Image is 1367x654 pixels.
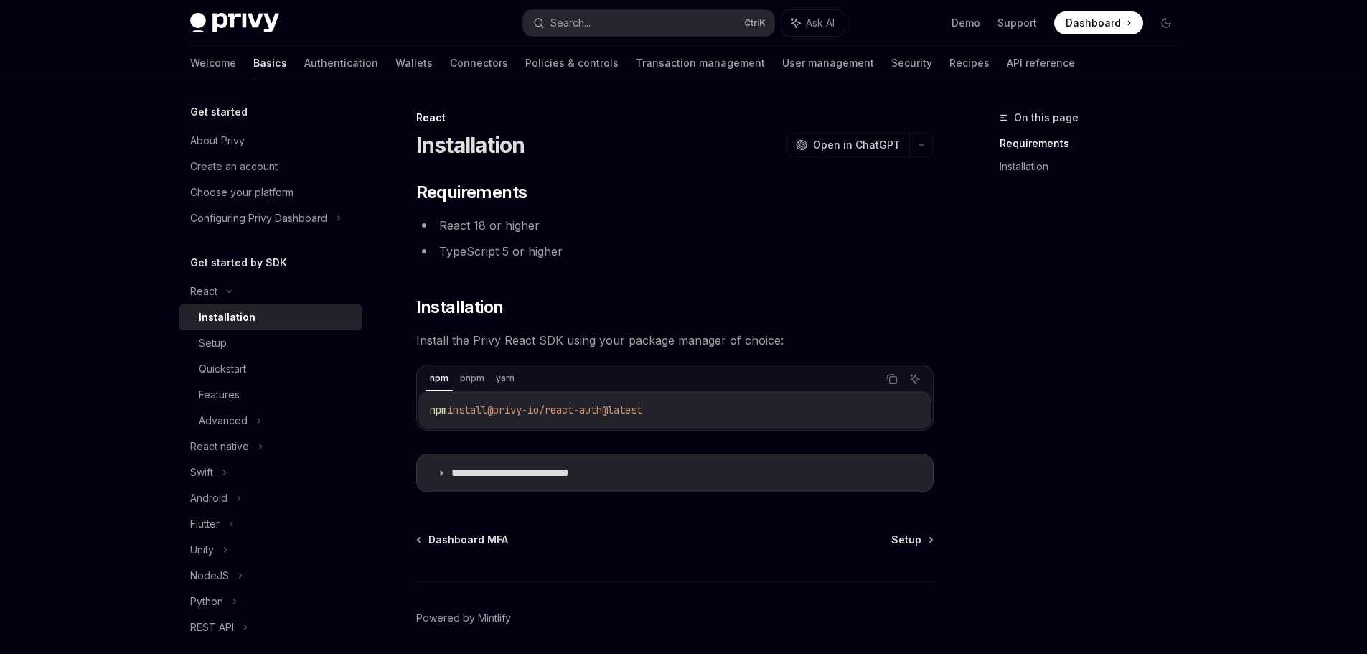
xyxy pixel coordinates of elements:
div: Configuring Privy Dashboard [190,210,327,227]
div: Quickstart [199,360,246,378]
a: Connectors [450,46,508,80]
span: install [447,403,487,416]
span: Dashboard MFA [428,533,508,547]
h1: Installation [416,132,525,158]
div: REST API [190,619,234,636]
div: npm [426,370,453,387]
a: API reference [1007,46,1075,80]
a: About Privy [179,128,362,154]
span: npm [430,403,447,416]
a: User management [782,46,874,80]
div: Features [199,386,240,403]
button: Toggle dark mode [1155,11,1178,34]
div: About Privy [190,132,245,149]
div: Search... [550,14,591,32]
div: NodeJS [190,567,229,584]
div: Installation [199,309,255,326]
a: Requirements [1000,132,1189,155]
div: React [190,283,217,300]
a: Quickstart [179,356,362,382]
a: Dashboard MFA [418,533,508,547]
h5: Get started by SDK [190,254,287,271]
div: yarn [492,370,519,387]
span: On this page [1014,109,1079,126]
span: @privy-io/react-auth@latest [487,403,642,416]
a: Authentication [304,46,378,80]
a: Features [179,382,362,408]
a: Recipes [949,46,990,80]
button: Open in ChatGPT [786,133,909,157]
div: Create an account [190,158,278,175]
div: pnpm [456,370,489,387]
button: Search...CtrlK [523,10,774,36]
div: Choose your platform [190,184,293,201]
a: Support [997,16,1037,30]
div: Advanced [199,412,248,429]
a: Welcome [190,46,236,80]
span: Dashboard [1066,16,1121,30]
h5: Get started [190,103,248,121]
span: Ctrl K [744,17,766,29]
div: React [416,111,934,125]
a: Demo [952,16,980,30]
a: Setup [179,330,362,356]
span: Requirements [416,181,527,204]
a: Transaction management [636,46,765,80]
div: Setup [199,335,227,352]
button: Ask AI [906,370,924,388]
div: Unity [190,541,214,559]
a: Powered by Mintlify [416,611,511,625]
span: Installation [416,296,504,319]
div: Swift [190,464,213,481]
span: Install the Privy React SDK using your package manager of choice: [416,330,934,350]
a: Create an account [179,154,362,179]
a: Wallets [395,46,433,80]
a: Dashboard [1054,11,1143,34]
a: Installation [1000,155,1189,178]
span: Setup [891,533,921,547]
a: Installation [179,304,362,330]
li: TypeScript 5 or higher [416,241,934,261]
img: dark logo [190,13,279,33]
a: Choose your platform [179,179,362,205]
button: Ask AI [781,10,845,36]
a: Basics [253,46,287,80]
span: Ask AI [806,16,835,30]
li: React 18 or higher [416,215,934,235]
div: React native [190,438,249,455]
span: Open in ChatGPT [813,138,901,152]
div: Flutter [190,515,220,533]
a: Setup [891,533,932,547]
a: Security [891,46,932,80]
a: Policies & controls [525,46,619,80]
div: Android [190,490,227,507]
button: Copy the contents from the code block [883,370,901,388]
div: Python [190,593,223,610]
